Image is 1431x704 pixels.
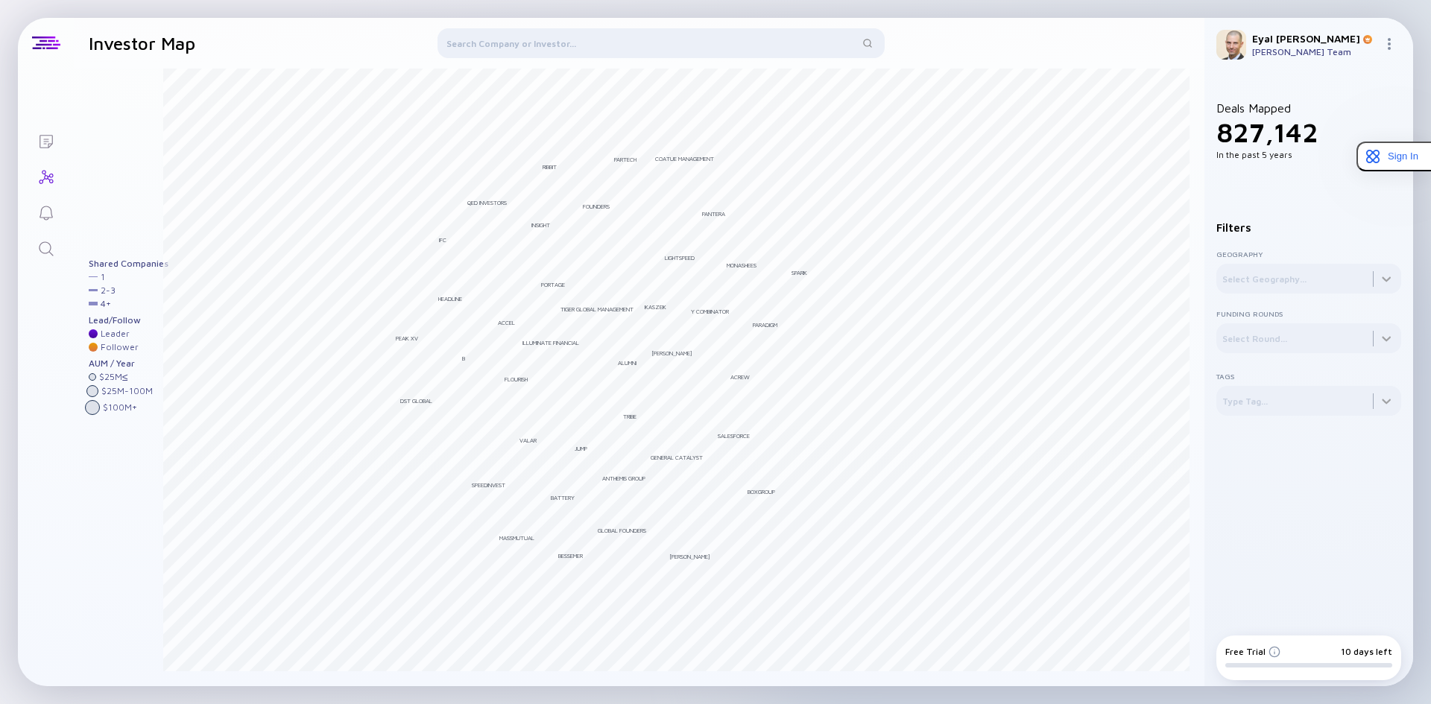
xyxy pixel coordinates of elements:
[1216,101,1401,160] div: Deals Mapped
[472,481,505,489] div: Speedinvest
[614,156,636,163] div: Partech
[541,281,565,288] div: Portage
[101,299,111,309] div: 4 +
[505,375,528,383] div: Flourish
[522,339,579,346] div: Illuminate Financial
[18,194,74,229] a: Reminders
[748,488,775,495] div: BoxGroup
[99,372,128,382] div: $ 25M
[499,534,534,542] div: MassMutual
[1252,46,1377,57] div: [PERSON_NAME] Team
[702,210,725,218] div: Pantera
[1216,116,1318,148] span: 827,142
[89,358,168,369] div: AUM / Year
[531,221,550,229] div: Insight
[1216,149,1401,160] div: In the past 5 years
[598,527,646,534] div: Global Founders
[645,303,666,311] div: KaszeK
[543,163,557,171] div: Ribbit
[467,199,507,206] div: QED Investors
[665,254,695,261] div: Lightspeed
[400,397,432,405] div: DST Global
[462,355,465,362] div: B
[18,122,74,158] a: Lists
[1383,38,1395,50] img: Menu
[618,359,636,367] div: Alumni
[89,315,168,326] div: Lead/Follow
[727,261,756,269] div: Monashees
[396,334,418,342] div: Peak XV
[18,158,74,194] a: Investor Map
[101,285,116,296] div: 2 - 3
[439,236,446,244] div: IFC
[18,229,74,265] a: Search
[1216,30,1246,60] img: Eyal Profile Picture
[669,553,710,560] div: [PERSON_NAME]
[691,308,729,315] div: Y Combinator
[1341,646,1392,657] div: 10 days left
[651,349,692,357] div: [PERSON_NAME]
[89,33,195,54] h1: Investor Map
[498,319,515,326] div: Accel
[623,413,636,420] div: Tribe
[575,445,587,452] div: Jump
[1225,646,1280,657] div: Free Trial
[101,342,139,352] div: Follower
[1216,221,1401,234] div: Filters
[583,203,610,210] div: Founders
[101,329,130,339] div: Leader
[655,155,714,162] div: Coatue Management
[602,475,645,482] div: Anthemis Group
[1252,32,1377,45] div: Eyal [PERSON_NAME]
[122,372,128,382] div: ≤
[560,305,634,313] div: Tiger Global Management
[792,269,807,276] div: Spark
[101,386,153,396] div: $ 25M - 100M
[103,402,137,413] div: $ 100M +
[551,494,575,501] div: Battery
[651,454,703,461] div: General Catalyst
[438,295,462,302] div: Headline
[558,552,583,559] div: Bessemer
[519,437,537,444] div: Valar
[730,373,750,381] div: ACrew
[89,259,168,269] div: Shared Companies
[718,432,750,440] div: Salesforce
[753,321,777,329] div: Paradigm
[101,272,105,282] div: 1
